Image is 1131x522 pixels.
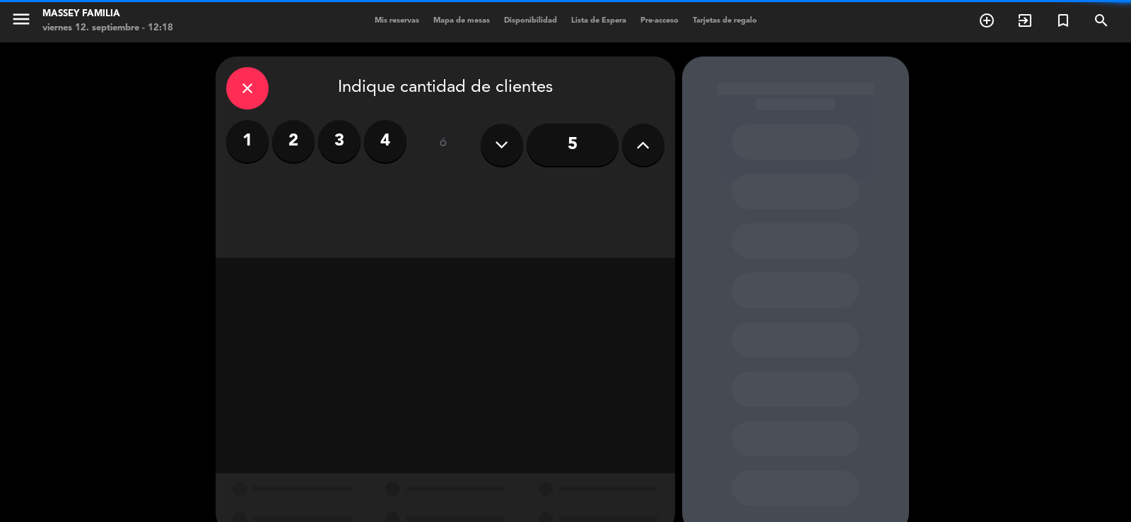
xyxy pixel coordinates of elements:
div: Indique cantidad de clientes [226,67,664,109]
button: menu [11,8,32,35]
i: exit_to_app [1016,12,1033,29]
label: 2 [272,120,315,162]
span: Tarjetas de regalo [686,17,764,25]
span: Mapa de mesas [426,17,497,25]
div: ó [421,120,467,170]
label: 4 [364,120,406,162]
i: search [1093,12,1110,29]
div: MASSEY FAMILIA [42,7,173,21]
div: viernes 12. septiembre - 12:18 [42,21,173,35]
span: Disponibilidad [497,17,564,25]
i: menu [11,8,32,30]
i: close [239,80,256,97]
i: turned_in_not [1055,12,1072,29]
span: Lista de Espera [564,17,633,25]
label: 1 [226,120,269,162]
span: Pre-acceso [633,17,686,25]
i: add_circle_outline [978,12,995,29]
label: 3 [318,120,361,162]
span: Mis reservas [368,17,426,25]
